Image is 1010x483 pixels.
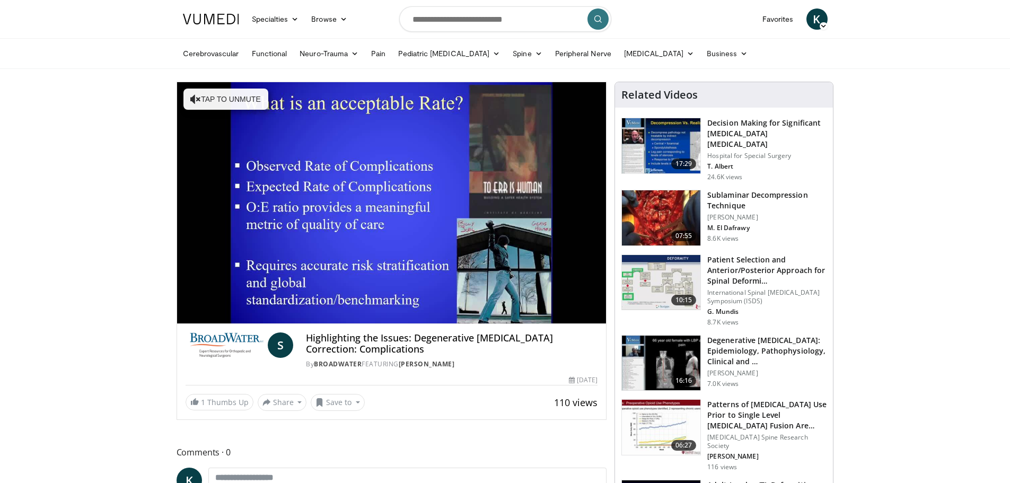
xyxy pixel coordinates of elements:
[707,254,827,286] h3: Patient Selection and Anterior/Posterior Approach for Spinal Deformi…
[293,43,365,64] a: Neuro-Trauma
[186,332,264,358] img: BroadWater
[622,190,700,245] img: 48c381b3-7170-4772-a576-6cd070e0afb8.150x105_q85_crop-smart_upscale.jpg
[671,159,697,169] span: 17:29
[621,89,698,101] h4: Related Videos
[183,89,268,110] button: Tap to unmute
[707,288,827,305] p: International Spinal [MEDICAL_DATA] Symposium (ISDS)
[506,43,548,64] a: Spine
[707,118,827,150] h3: Decision Making for Significant [MEDICAL_DATA] [MEDICAL_DATA]
[707,152,827,160] p: Hospital for Special Surgery
[618,43,700,64] a: [MEDICAL_DATA]
[268,332,293,358] a: S
[554,396,598,409] span: 110 views
[392,43,506,64] a: Pediatric [MEDICAL_DATA]
[622,118,700,173] img: 316497_0000_1.png.150x105_q85_crop-smart_upscale.jpg
[707,318,739,327] p: 8.7K views
[569,375,598,385] div: [DATE]
[707,369,827,377] p: [PERSON_NAME]
[622,336,700,391] img: f89a51e3-7446-470d-832d-80c532b09c34.150x105_q85_crop-smart_upscale.jpg
[622,255,700,310] img: beefc228-5859-4966-8bc6-4c9aecbbf021.150x105_q85_crop-smart_upscale.jpg
[806,8,828,30] a: K
[707,308,827,316] p: G. Mundis
[707,335,827,367] h3: Degenerative [MEDICAL_DATA]: Epidemiology, Pathophysiology, Clinical and …
[305,8,354,30] a: Browse
[707,234,739,243] p: 8.6K views
[177,445,607,459] span: Comments 0
[314,359,362,368] a: BroadWater
[621,190,827,246] a: 07:55 Sublaminar Decompression Technique [PERSON_NAME] M. El Dafrawy 8.6K views
[707,162,827,171] p: T. Albert
[707,213,827,222] p: [PERSON_NAME]
[306,332,598,355] h4: Highlighting the Issues: Degenerative [MEDICAL_DATA] Correction: Complications
[306,359,598,369] div: By FEATURING
[671,295,697,305] span: 10:15
[621,254,827,327] a: 10:15 Patient Selection and Anterior/Posterior Approach for Spinal Deformi… International Spinal ...
[177,43,245,64] a: Cerebrovascular
[707,463,737,471] p: 116 views
[549,43,618,64] a: Peripheral Nerve
[201,397,205,407] span: 1
[177,82,607,324] video-js: Video Player
[245,43,294,64] a: Functional
[707,173,742,181] p: 24.6K views
[621,118,827,181] a: 17:29 Decision Making for Significant [MEDICAL_DATA] [MEDICAL_DATA] Hospital for Special Surgery ...
[700,43,754,64] a: Business
[756,8,800,30] a: Favorites
[671,440,697,451] span: 06:27
[671,375,697,386] span: 16:16
[707,224,827,232] p: M. El Dafrawy
[311,394,365,411] button: Save to
[707,433,827,450] p: [MEDICAL_DATA] Spine Research Society
[621,335,827,391] a: 16:16 Degenerative [MEDICAL_DATA]: Epidemiology, Pathophysiology, Clinical and … [PERSON_NAME] 7....
[399,359,455,368] a: [PERSON_NAME]
[621,399,827,471] a: 06:27 Patterns of [MEDICAL_DATA] Use Prior to Single Level [MEDICAL_DATA] Fusion Are Assoc… [MEDI...
[671,231,697,241] span: 07:55
[622,400,700,455] img: 4f347ff7-8260-4ba1-8b3d-12b840e302ef.150x105_q85_crop-smart_upscale.jpg
[707,190,827,211] h3: Sublaminar Decompression Technique
[258,394,307,411] button: Share
[707,452,827,461] p: [PERSON_NAME]
[183,14,239,24] img: VuMedi Logo
[245,8,305,30] a: Specialties
[399,6,611,32] input: Search topics, interventions
[707,399,827,431] h3: Patterns of [MEDICAL_DATA] Use Prior to Single Level [MEDICAL_DATA] Fusion Are Assoc…
[707,380,739,388] p: 7.0K views
[186,394,253,410] a: 1 Thumbs Up
[365,43,392,64] a: Pain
